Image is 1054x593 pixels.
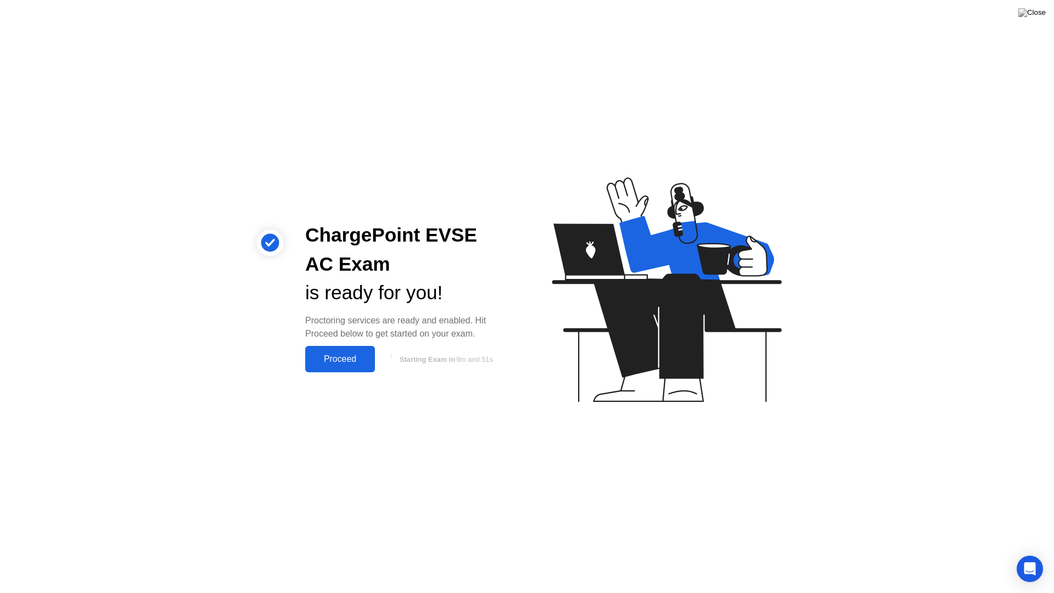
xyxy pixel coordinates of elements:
[380,349,509,370] button: Starting Exam in9m and 51s
[456,355,493,363] span: 9m and 51s
[305,278,509,307] div: is ready for you!
[1018,8,1046,17] img: Close
[305,346,375,372] button: Proceed
[309,354,372,364] div: Proceed
[1017,556,1043,582] div: Open Intercom Messenger
[305,221,509,279] div: ChargePoint EVSE AC Exam
[305,314,509,340] div: Proctoring services are ready and enabled. Hit Proceed below to get started on your exam.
